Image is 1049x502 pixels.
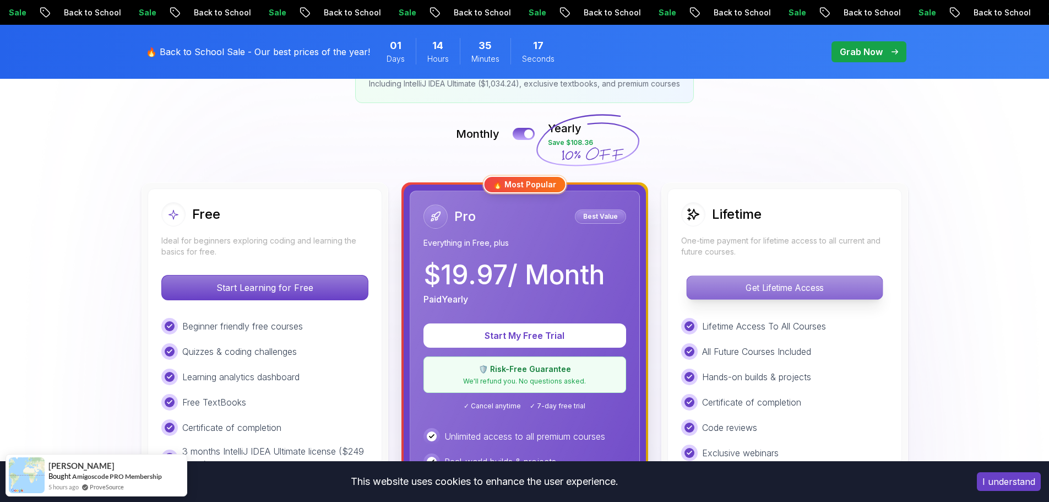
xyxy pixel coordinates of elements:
[182,396,246,409] p: Free TextBooks
[48,482,79,492] span: 5 hours ago
[479,38,492,53] span: 35 Minutes
[72,472,162,481] a: Amigoscode PRO Membership
[702,396,801,409] p: Certificate of completion
[702,421,757,434] p: Code reviews
[702,345,811,358] p: All Future Courses Included
[432,38,443,53] span: 14 Hours
[704,7,779,18] p: Back to School
[423,323,626,348] button: Start My Free Trial
[387,53,405,64] span: Days
[389,7,424,18] p: Sale
[431,377,619,386] p: We'll refund you. No questions asked.
[9,457,45,493] img: provesource social proof notification image
[444,430,605,443] p: Unlimited access to all premium courses
[909,7,944,18] p: Sale
[161,275,368,300] button: Start Learning for Free
[681,235,888,257] p: One-time payment for lifetime access to all current and future courses.
[184,7,259,18] p: Back to School
[519,7,554,18] p: Sale
[182,320,303,333] p: Beginner friendly free courses
[427,53,449,64] span: Hours
[533,38,543,53] span: 17 Seconds
[146,45,370,58] p: 🔥 Back to School Sale - Our best prices of the year!
[423,293,468,306] p: Paid Yearly
[687,276,882,299] p: Get Lifetime Access
[456,126,499,142] p: Monthly
[712,206,762,223] h2: Lifetime
[686,276,883,300] button: Get Lifetime Access
[834,7,909,18] p: Back to School
[977,472,1041,491] button: Accept cookies
[779,7,814,18] p: Sale
[90,482,124,492] a: ProveSource
[161,235,368,257] p: Ideal for beginners exploring coding and learning the basics for free.
[702,370,811,384] p: Hands-on builds & projects
[390,38,401,53] span: 1 Days
[182,345,297,358] p: Quizzes & coding challenges
[182,370,300,384] p: Learning analytics dashboard
[574,7,649,18] p: Back to School
[444,7,519,18] p: Back to School
[464,402,521,411] span: ✓ Cancel anytime
[702,446,779,460] p: Exclusive webinars
[964,7,1039,18] p: Back to School
[162,276,368,300] p: Start Learning for Free
[840,45,883,58] p: Grab Now
[444,455,556,468] p: Real-world builds & projects
[54,7,129,18] p: Back to School
[8,469,960,494] div: This website uses cookies to enhance the user experience.
[161,282,368,293] a: Start Learning for Free
[649,7,684,18] p: Sale
[48,461,115,471] span: [PERSON_NAME]
[522,53,555,64] span: Seconds
[314,7,389,18] p: Back to School
[182,445,368,471] p: 3 months IntelliJ IDEA Ultimate license ($249 value)
[423,262,605,288] p: $ 19.97 / Month
[431,364,619,375] p: 🛡️ Risk-Free Guarantee
[437,329,613,342] p: Start My Free Trial
[681,282,888,293] a: Get Lifetime Access
[182,421,281,434] p: Certificate of completion
[369,78,680,89] p: Including IntelliJ IDEA Ultimate ($1,034.24), exclusive textbooks, and premium courses
[702,320,826,333] p: Lifetime Access To All Courses
[259,7,294,18] p: Sale
[423,237,626,249] p: Everything in Free, plus
[48,472,71,481] span: Bought
[454,208,476,225] h2: Pro
[530,402,585,411] span: ✓ 7-day free trial
[577,211,624,222] p: Best Value
[471,53,499,64] span: Minutes
[129,7,164,18] p: Sale
[192,206,220,223] h2: Free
